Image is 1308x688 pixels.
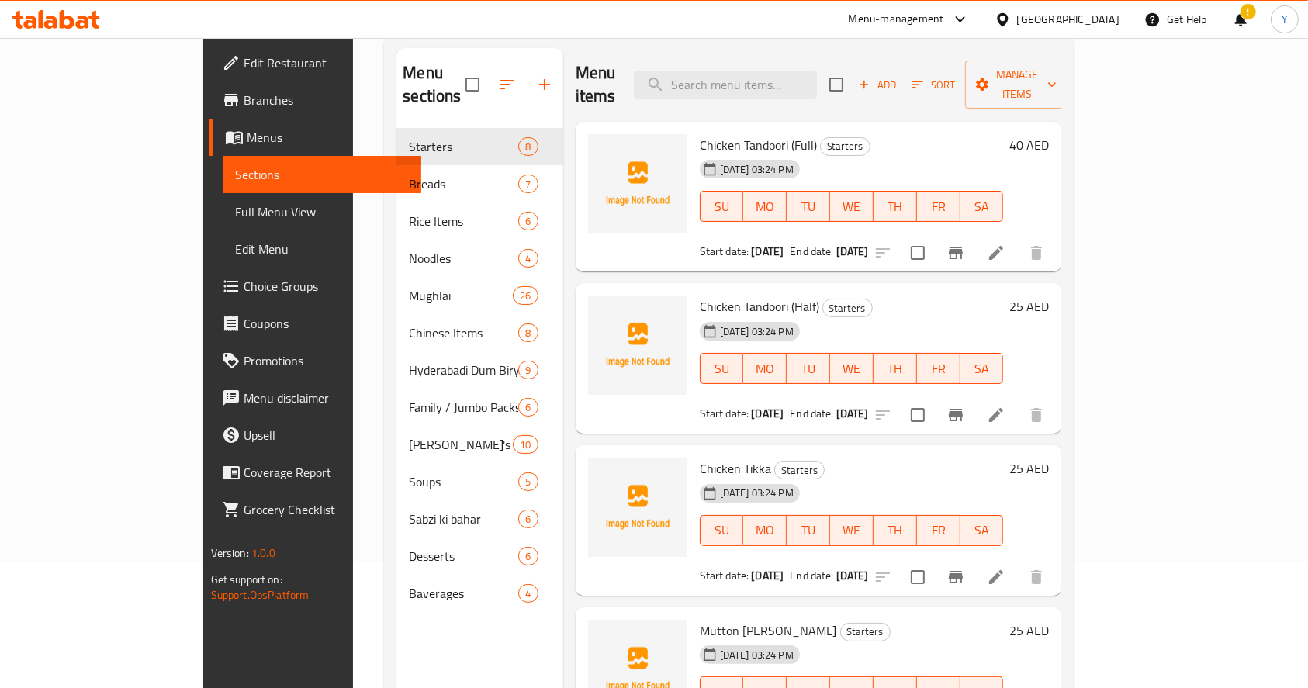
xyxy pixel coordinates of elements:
span: SA [967,195,998,218]
button: Add [853,73,902,97]
a: Coupons [209,305,422,342]
span: [DATE] 03:24 PM [714,486,800,500]
span: Sort [912,76,955,94]
span: Menu disclaimer [244,389,410,407]
span: Get support on: [211,569,282,589]
span: Noodles [409,249,518,268]
span: WE [836,358,867,380]
span: Starters [409,137,518,156]
span: Select to update [901,237,934,269]
button: TU [787,515,830,546]
a: Menu disclaimer [209,379,422,417]
span: Desserts [409,547,518,565]
span: Breads [409,175,518,193]
span: Add [856,76,898,94]
span: Baverages [409,584,518,603]
button: delete [1018,558,1055,596]
span: Branches [244,91,410,109]
a: Full Menu View [223,193,422,230]
span: 7 [519,177,537,192]
span: Edit Menu [235,240,410,258]
button: SA [960,515,1004,546]
div: Soups [409,472,518,491]
span: FR [923,358,954,380]
a: Choice Groups [209,268,422,305]
b: [DATE] [836,241,869,261]
a: Coverage Report [209,454,422,491]
button: delete [1018,396,1055,434]
span: Choice Groups [244,277,410,296]
span: WE [836,195,867,218]
a: Grocery Checklist [209,491,422,528]
span: 5 [519,475,537,489]
span: [DATE] 03:24 PM [714,162,800,177]
span: Coverage Report [244,463,410,482]
span: MO [749,358,780,380]
div: items [518,175,538,193]
div: items [518,361,538,379]
h2: Menu sections [403,61,465,108]
button: TH [874,191,917,222]
button: FR [917,515,960,546]
span: 6 [519,400,537,415]
button: WE [830,191,874,222]
button: SU [700,191,744,222]
span: Select to update [901,399,934,431]
span: Sabzi ki bahar [409,510,518,528]
button: SA [960,191,1004,222]
button: MO [743,191,787,222]
div: Chinese Items [409,323,518,342]
span: Select to update [901,561,934,593]
a: Upsell [209,417,422,454]
div: Starters [840,623,891,641]
span: Starters [823,299,872,317]
span: Chicken Tandoori (Full) [700,133,817,157]
div: items [518,510,538,528]
span: Sort items [902,73,965,97]
span: MO [749,519,780,541]
img: Chicken Tikka [588,458,687,557]
button: Manage items [965,61,1069,109]
span: Hyderabadi Dum Biryani [409,361,518,379]
div: items [518,584,538,603]
div: items [518,472,538,491]
span: End date: [790,241,833,261]
span: Chicken Tikka [700,457,771,480]
a: Edit Restaurant [209,44,422,81]
div: [PERSON_NAME]'s Daily Special10 [396,426,562,463]
a: Sections [223,156,422,193]
button: Branch-specific-item [937,558,974,596]
div: Rice Items [409,212,518,230]
div: Mughlai26 [396,277,562,314]
div: Starters [820,137,870,156]
span: Select all sections [456,68,489,101]
div: items [513,435,538,454]
button: TH [874,515,917,546]
button: Branch-specific-item [937,396,974,434]
span: Start date: [700,403,749,424]
b: [DATE] [836,403,869,424]
a: Menus [209,119,422,156]
span: Manage items [978,65,1057,104]
div: items [518,249,538,268]
button: Sort [908,73,959,97]
span: Add item [853,73,902,97]
span: Starters [775,462,824,479]
span: FR [923,519,954,541]
span: FR [923,195,954,218]
span: SU [707,195,738,218]
a: Edit menu item [987,244,1005,262]
div: Soups5 [396,463,562,500]
a: Edit Menu [223,230,422,268]
span: End date: [790,565,833,586]
div: Mughlai [409,286,513,305]
span: Promotions [244,351,410,370]
span: WE [836,519,867,541]
span: TH [880,195,911,218]
span: SA [967,519,998,541]
span: Sections [235,165,410,184]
